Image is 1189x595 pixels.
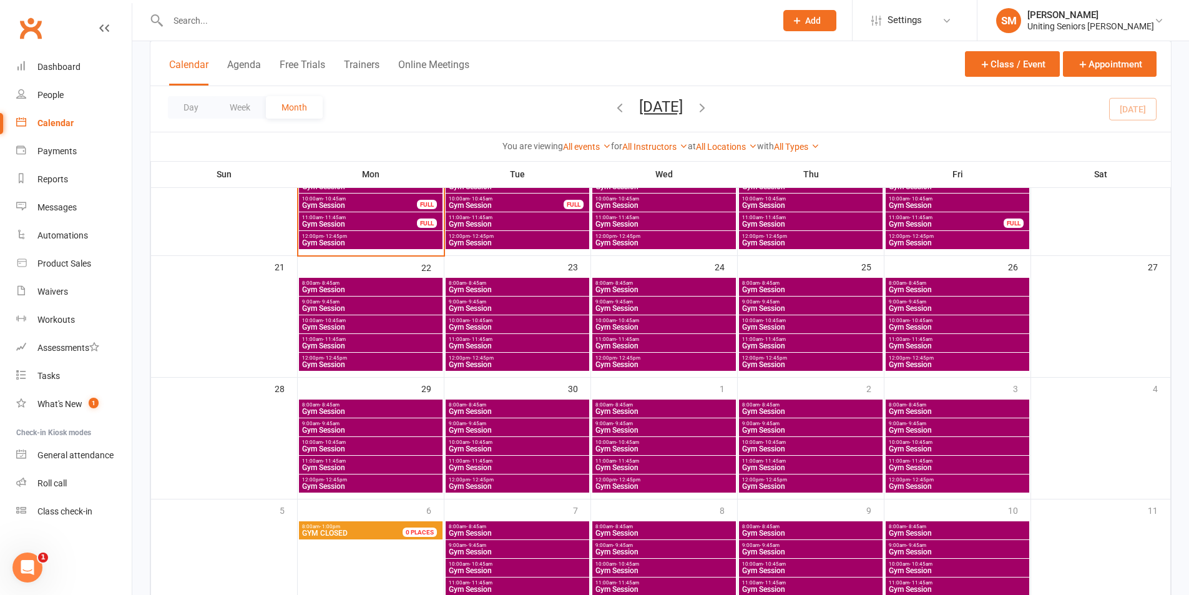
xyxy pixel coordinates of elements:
th: Wed [591,161,738,187]
span: - 11:45am [323,458,346,464]
span: 10:00am [448,318,587,323]
span: Gym Session [888,445,1027,453]
span: 10:00am [301,318,440,323]
div: What's New [37,399,82,409]
span: 8:00am [888,524,1027,529]
span: - 11:45am [909,337,932,342]
span: - 12:45pm [910,477,934,483]
span: 12:00pm [741,477,880,483]
span: Gym Session [741,239,880,247]
div: 23 [568,256,590,277]
div: 21 [275,256,297,277]
input: Search... [164,12,767,29]
span: - 8:45am [320,280,340,286]
span: 10:00am [448,440,587,445]
span: 9:00am [888,421,1027,426]
span: - 10:45am [323,196,346,202]
span: 12:00pm [301,234,440,239]
span: 8:00am [301,402,440,408]
div: 25 [861,256,884,277]
div: Dashboard [37,62,81,72]
span: - 9:45am [466,299,486,305]
a: Dashboard [16,53,132,81]
span: - 11:45am [469,337,492,342]
span: 12:00pm [741,355,880,361]
span: Gym Session [888,220,1004,228]
div: Calendar [37,118,74,128]
span: - 8:45am [613,524,633,529]
span: Gym Session [301,220,418,228]
a: Messages [16,194,132,222]
button: Appointment [1063,51,1157,77]
span: Gym Session [448,361,587,368]
span: - 11:45am [763,215,786,220]
th: Thu [738,161,884,187]
span: 12:00pm [448,234,587,239]
div: 0 PLACES [403,528,437,537]
span: - 11:45am [763,458,786,464]
span: 11:00am [888,215,1004,220]
span: Gym Session [741,323,880,331]
div: 4 [1153,378,1170,398]
span: Gym Session [595,408,733,415]
span: 11:00am [595,337,733,342]
button: Class / Event [965,51,1060,77]
div: 29 [421,378,444,398]
span: 11:00am [448,215,587,220]
span: Gym Session [595,361,733,368]
strong: at [688,141,696,151]
button: Agenda [227,59,261,86]
div: Waivers [37,287,68,297]
span: 11:00am [741,215,880,220]
a: Automations [16,222,132,250]
span: 8:00am [595,524,733,529]
span: 12:00pm [301,355,440,361]
span: 10:00am [888,440,1027,445]
span: - 12:45pm [470,477,494,483]
span: Gym Session [741,342,880,350]
span: - 11:45am [616,337,639,342]
span: - 8:45am [906,524,926,529]
span: 8:00am [741,280,880,286]
span: Gym Session [741,361,880,368]
a: All events [563,142,611,152]
span: 12:00pm [741,234,880,239]
div: 11 [1148,499,1170,520]
span: Gym Session [301,483,440,490]
span: Gym Session [741,286,880,293]
span: 10:00am [741,196,880,202]
span: - 10:45am [469,196,492,202]
th: Sun [151,161,298,187]
span: Gym Session [888,202,1027,209]
span: 12:00pm [595,355,733,361]
span: 10:00am [741,318,880,323]
span: - 12:45pm [470,234,494,239]
div: 8 [720,499,737,520]
span: Gym Session [301,323,440,331]
button: Week [214,96,266,119]
span: Gym Session [301,361,440,368]
div: 24 [715,256,737,277]
a: What's New1 [16,390,132,418]
span: 9:00am [595,421,733,426]
span: Gym Session [448,342,587,350]
span: Gym Session [301,286,440,293]
button: [DATE] [639,98,683,116]
span: Gym Session [741,220,880,228]
span: - 12:45pm [617,234,640,239]
div: Roll call [37,478,67,488]
span: - 8:45am [760,280,780,286]
span: 10:00am [888,318,1027,323]
div: 3 [1013,378,1030,398]
span: - 10:45am [323,440,346,445]
span: - 8:45am [906,402,926,408]
span: 8:00am [448,280,587,286]
span: - 10:45am [469,318,492,323]
a: Assessments [16,334,132,362]
span: Gym Session [595,445,733,453]
span: - 12:45pm [470,355,494,361]
a: Waivers [16,278,132,306]
div: 26 [1008,256,1030,277]
a: General attendance kiosk mode [16,441,132,470]
span: 8:00am [301,524,418,529]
